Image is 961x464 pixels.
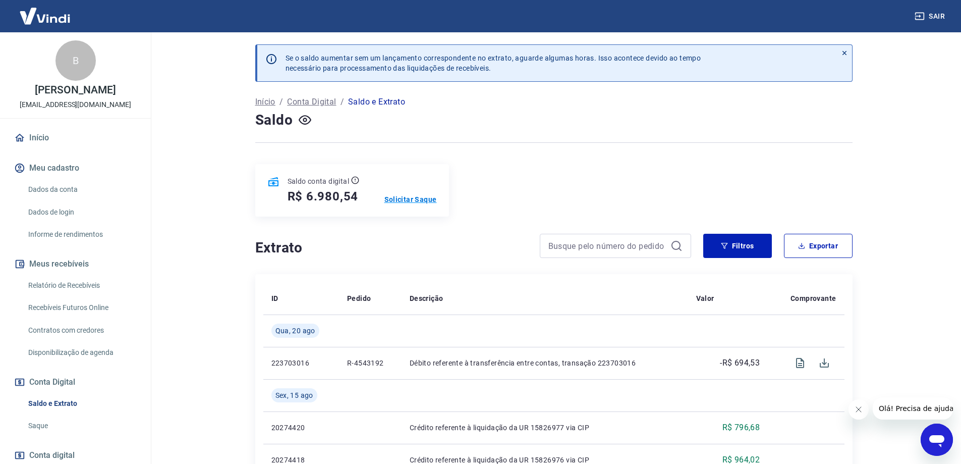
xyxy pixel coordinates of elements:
p: [PERSON_NAME] [35,85,116,95]
button: Sair [913,7,949,26]
button: Conta Digital [12,371,139,393]
button: Filtros [703,234,772,258]
p: Débito referente à transferência entre contas, transação 223703016 [410,358,680,368]
p: Se o saldo aumentar sem um lançamento correspondente no extrato, aguarde algumas horas. Isso acon... [286,53,701,73]
iframe: Fechar mensagem [849,399,869,420]
button: Exportar [784,234,853,258]
p: Saldo e Extrato [348,96,405,108]
p: Comprovante [790,293,836,303]
span: Qua, 20 ago [275,326,315,336]
span: Conta digital [29,448,75,462]
p: Crédito referente à liquidação da UR 15826977 via CIP [410,423,680,433]
a: Dados da conta [24,179,139,200]
button: Meus recebíveis [12,253,139,275]
span: Sex, 15 ago [275,390,313,400]
span: Olá! Precisa de ajuda? [6,7,85,15]
img: Vindi [12,1,78,31]
div: B [55,40,96,81]
h4: Saldo [255,110,293,130]
p: ID [271,293,278,303]
a: Disponibilização de agenda [24,342,139,363]
p: [EMAIL_ADDRESS][DOMAIN_NAME] [20,99,131,110]
a: Saque [24,416,139,436]
a: Solicitar Saque [384,194,437,204]
p: Descrição [410,293,443,303]
p: -R$ 694,53 [720,357,760,369]
p: R-4543192 [347,358,393,368]
button: Meu cadastro [12,157,139,179]
a: Contratos com credores [24,320,139,341]
a: Dados de login [24,202,139,223]
p: Pedido [347,293,371,303]
a: Início [255,96,275,108]
iframe: Mensagem da empresa [873,397,953,420]
p: Valor [696,293,714,303]
p: 223703016 [271,358,331,368]
p: 20274420 [271,423,331,433]
h4: Extrato [255,238,528,258]
a: Relatório de Recebíveis [24,275,139,296]
a: Conta Digital [287,96,336,108]
input: Busque pelo número do pedido [548,238,666,253]
span: Download [812,351,836,375]
a: Saldo e Extrato [24,393,139,414]
p: / [279,96,283,108]
a: Informe de rendimentos [24,224,139,245]
a: Início [12,127,139,149]
p: R$ 796,68 [722,422,760,434]
h5: R$ 6.980,54 [288,188,359,204]
a: Recebíveis Futuros Online [24,297,139,318]
span: Visualizar [788,351,812,375]
iframe: Botão para abrir a janela de mensagens [921,424,953,456]
p: Saldo conta digital [288,176,350,186]
p: / [341,96,344,108]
